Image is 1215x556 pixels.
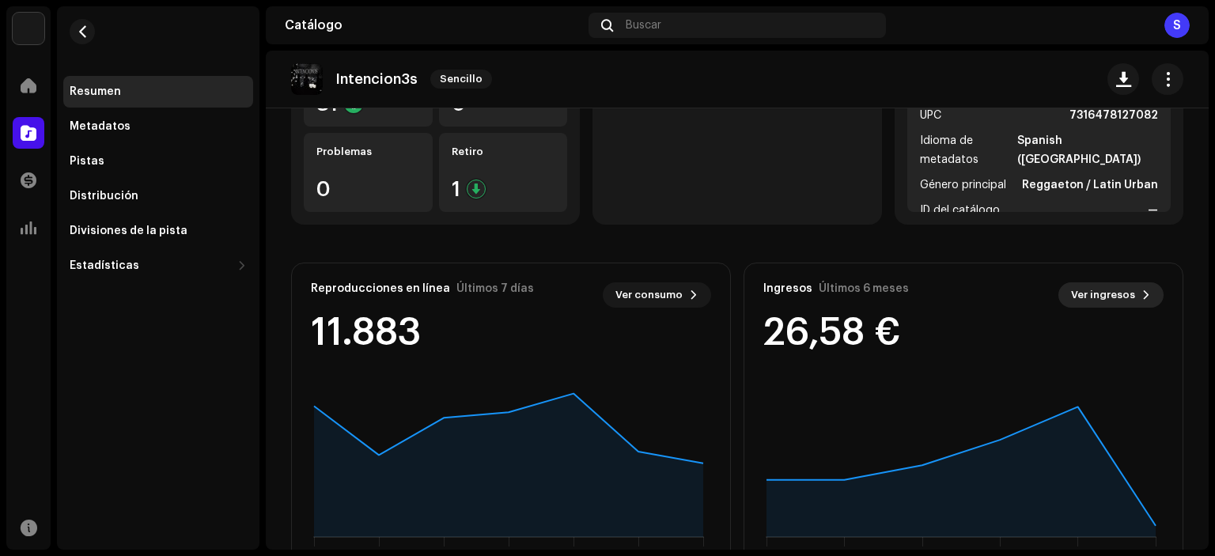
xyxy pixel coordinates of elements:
re-m-nav-dropdown: Estadísticas [63,250,253,282]
div: Reproducciones en línea [311,282,450,295]
div: Pistas [70,155,104,168]
span: Buscar [626,19,661,32]
div: Ingresos [763,282,812,295]
button: Ver ingresos [1058,282,1164,308]
button: Ver consumo [603,282,711,308]
span: Ver consumo [615,279,683,311]
span: Sencillo [430,70,492,89]
span: Ver ingresos [1071,279,1135,311]
re-m-nav-item: Metadatos [63,111,253,142]
div: Últimos 6 meses [819,282,909,295]
div: Divisiones de la pista [70,225,187,237]
img: 7d610df4-8fbc-4a3b-a59c-745c484b96b6 [291,63,323,95]
span: ID del catálogo [920,201,1000,220]
re-m-nav-item: Divisiones de la pista [63,215,253,247]
div: Últimos 7 días [456,282,534,295]
div: Estadísticas [70,259,139,272]
div: Distribución [70,190,138,202]
strong: — [1148,201,1158,220]
re-m-nav-item: Pistas [63,146,253,177]
div: Metadatos [70,120,131,133]
img: 297a105e-aa6c-4183-9ff4-27133c00f2e2 [13,13,44,44]
span: Género principal [920,176,1006,195]
strong: Reggaeton / Latin Urban [1022,176,1158,195]
re-m-nav-item: Distribución [63,180,253,212]
div: Catálogo [285,19,582,32]
re-m-nav-item: Resumen [63,76,253,108]
div: S [1164,13,1190,38]
div: Resumen [70,85,121,98]
p: Intencion3s [335,71,418,88]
